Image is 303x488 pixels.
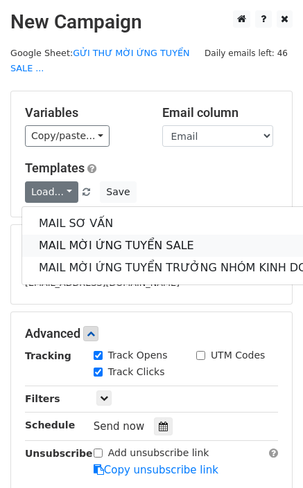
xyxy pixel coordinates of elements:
iframe: Chat Widget [234,422,303,488]
label: Track Clicks [108,365,165,379]
label: UTM Codes [211,348,265,363]
a: Templates [25,161,85,175]
span: Daily emails left: 46 [200,46,293,61]
strong: Tracking [25,350,71,361]
strong: Unsubscribe [25,448,93,459]
h2: New Campaign [10,10,293,34]
strong: Filters [25,393,60,404]
button: Save [100,181,136,203]
a: Copy/paste... [25,125,110,147]
h5: Variables [25,105,141,120]
small: [EMAIL_ADDRESS][DOMAIN_NAME] [25,278,180,288]
label: Track Opens [108,348,168,363]
a: GỬI THƯ MỜI ỨNG TUYỂN SALE ... [10,48,190,74]
a: Daily emails left: 46 [200,48,293,58]
a: Load... [25,181,78,203]
label: Add unsubscribe link [108,446,209,460]
small: Google Sheet: [10,48,190,74]
a: Copy unsubscribe link [94,464,218,476]
strong: Schedule [25,419,75,431]
h5: Advanced [25,326,278,341]
h5: Email column [162,105,279,120]
span: Send now [94,420,145,433]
